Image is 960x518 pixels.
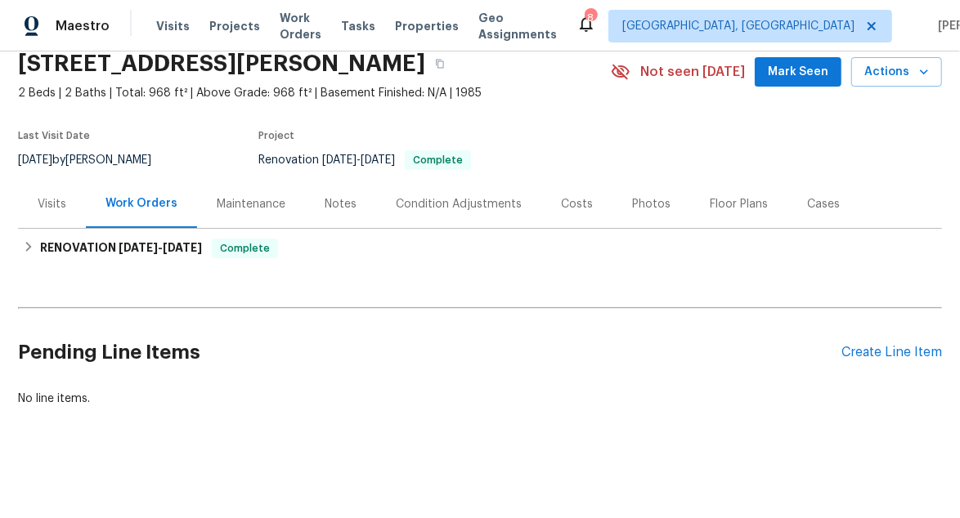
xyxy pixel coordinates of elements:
[163,242,202,253] span: [DATE]
[864,62,929,83] span: Actions
[258,131,294,141] span: Project
[105,195,177,212] div: Work Orders
[322,154,357,166] span: [DATE]
[361,154,395,166] span: [DATE]
[755,57,841,87] button: Mark Seen
[156,18,190,34] span: Visits
[395,18,459,34] span: Properties
[396,196,522,212] div: Condition Adjustments
[18,391,942,407] div: No line items.
[622,18,855,34] span: [GEOGRAPHIC_DATA], [GEOGRAPHIC_DATA]
[322,154,395,166] span: -
[209,18,260,34] span: Projects
[851,57,942,87] button: Actions
[632,196,671,212] div: Photos
[841,345,942,360] div: Create Line Item
[325,196,357,212] div: Notes
[425,49,455,78] button: Copy Address
[18,229,942,268] div: RENOVATION [DATE]-[DATE]Complete
[561,196,593,212] div: Costs
[18,131,90,141] span: Last Visit Date
[768,62,828,83] span: Mark Seen
[18,85,611,101] span: 2 Beds | 2 Baths | Total: 968 ft² | Above Grade: 968 ft² | Basement Finished: N/A | 1985
[213,240,276,257] span: Complete
[18,315,841,391] h2: Pending Line Items
[258,154,471,166] span: Renovation
[119,242,202,253] span: -
[217,196,285,212] div: Maintenance
[280,10,321,42] span: Work Orders
[38,196,66,212] div: Visits
[478,10,557,42] span: Geo Assignments
[406,155,469,165] span: Complete
[40,239,202,258] h6: RENOVATION
[807,196,840,212] div: Cases
[640,64,745,80] span: Not seen [DATE]
[18,150,171,170] div: by [PERSON_NAME]
[585,10,596,26] div: 8
[18,56,425,72] h2: [STREET_ADDRESS][PERSON_NAME]
[119,242,158,253] span: [DATE]
[18,154,52,166] span: [DATE]
[56,18,110,34] span: Maestro
[341,20,375,32] span: Tasks
[710,196,768,212] div: Floor Plans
